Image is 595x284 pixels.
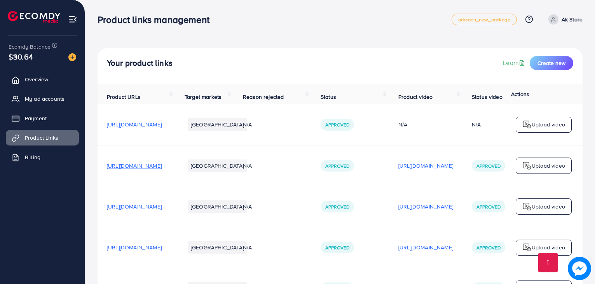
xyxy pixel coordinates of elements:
p: Upload video [532,161,565,170]
a: Overview [6,72,79,87]
a: Billing [6,149,79,165]
img: logo [522,120,532,129]
span: Status [321,93,336,101]
img: image [68,53,76,61]
img: logo [8,11,60,23]
span: Approved [325,121,349,128]
span: Target markets [185,93,222,101]
a: Learn [503,58,527,67]
span: Approved [476,203,501,210]
span: Approved [325,203,349,210]
div: N/A [472,121,481,128]
img: image [568,257,591,280]
span: Ecomdy Balance [9,43,51,51]
a: Payment [6,110,79,126]
span: Create new [537,59,565,67]
p: [URL][DOMAIN_NAME] [398,161,453,170]
span: N/A [243,121,252,128]
span: adreach_new_package [458,17,510,22]
span: Product URLs [107,93,141,101]
p: [URL][DOMAIN_NAME] [398,243,453,252]
span: Approved [476,244,501,251]
img: logo [522,202,532,211]
span: [URL][DOMAIN_NAME] [107,121,162,128]
button: Create new [530,56,573,70]
span: [URL][DOMAIN_NAME] [107,162,162,170]
p: Upload video [532,243,565,252]
span: Approved [476,163,501,169]
span: Billing [25,153,40,161]
img: logo [522,243,532,252]
span: [URL][DOMAIN_NAME] [107,244,162,251]
p: Upload video [532,120,565,129]
li: [GEOGRAPHIC_DATA] [188,241,247,254]
span: Approved [325,163,349,169]
a: My ad accounts [6,91,79,107]
p: Upload video [532,202,565,211]
span: [URL][DOMAIN_NAME] [107,203,162,210]
span: N/A [243,244,252,251]
li: [GEOGRAPHIC_DATA] [188,160,247,172]
li: [GEOGRAPHIC_DATA] [188,118,247,131]
img: logo [522,161,532,170]
p: [URL][DOMAIN_NAME] [398,202,453,211]
span: Approved [325,244,349,251]
span: Product video [398,93,433,101]
li: [GEOGRAPHIC_DATA] [188,200,247,213]
span: Reason rejected [243,93,284,101]
div: N/A [398,121,453,128]
span: Status video [472,93,503,101]
h3: Product links management [98,14,216,25]
span: N/A [243,203,252,210]
a: Ak Store [545,14,583,25]
span: Overview [25,75,48,83]
span: N/A [243,162,252,170]
img: menu [68,15,77,24]
span: My ad accounts [25,95,65,103]
span: Payment [25,114,47,122]
a: adreach_new_package [452,14,517,25]
p: Ak Store [562,15,583,24]
span: Product Links [25,134,58,142]
h4: Your product links [107,58,173,68]
a: Product Links [6,130,79,146]
span: Actions [511,90,529,98]
span: $30.64 [9,51,33,62]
